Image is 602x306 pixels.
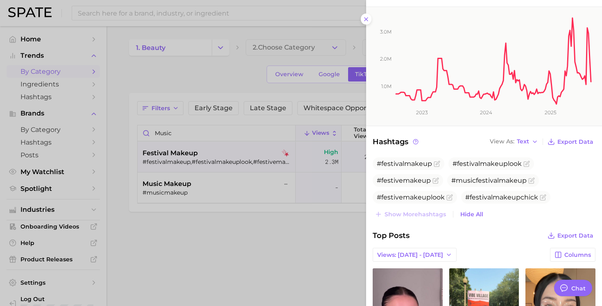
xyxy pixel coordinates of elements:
[385,211,446,218] span: Show more hashtags
[540,194,546,201] button: Flag as miscategorized or irrelevant
[377,160,432,168] span: #festivalmakeup
[373,230,410,241] span: Top Posts
[545,109,557,116] tspan: 2025
[432,177,439,184] button: Flag as miscategorized or irrelevant
[377,252,443,258] span: Views: [DATE] - [DATE]
[557,138,593,145] span: Export Data
[460,211,483,218] span: Hide All
[373,136,420,147] span: Hashtags
[564,252,591,258] span: Columns
[451,177,527,184] span: #musicfestivalmakeup
[380,56,392,62] tspan: 2.0m
[434,161,440,167] button: Flag as miscategorized or irrelevant
[528,177,535,184] button: Flag as miscategorized or irrelevant
[517,139,529,144] span: Text
[453,160,522,168] span: #festivalmakeuplook
[480,109,492,116] tspan: 2024
[465,193,538,201] span: #festivalmakeupchick
[373,209,448,220] button: Show morehashtags
[490,139,514,144] span: View As
[380,29,392,35] tspan: 3.0m
[446,194,453,201] button: Flag as miscategorized or irrelevant
[381,83,392,89] tspan: 1.0m
[557,232,593,239] span: Export Data
[373,248,457,262] button: Views: [DATE] - [DATE]
[377,177,431,184] span: #festivemakeup
[550,248,595,262] button: Columns
[488,136,540,147] button: View AsText
[458,209,485,220] button: Hide All
[545,136,595,147] button: Export Data
[545,230,595,241] button: Export Data
[416,109,428,116] tspan: 2023
[377,193,445,201] span: #festivemakeuplook
[523,161,530,167] button: Flag as miscategorized or irrelevant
